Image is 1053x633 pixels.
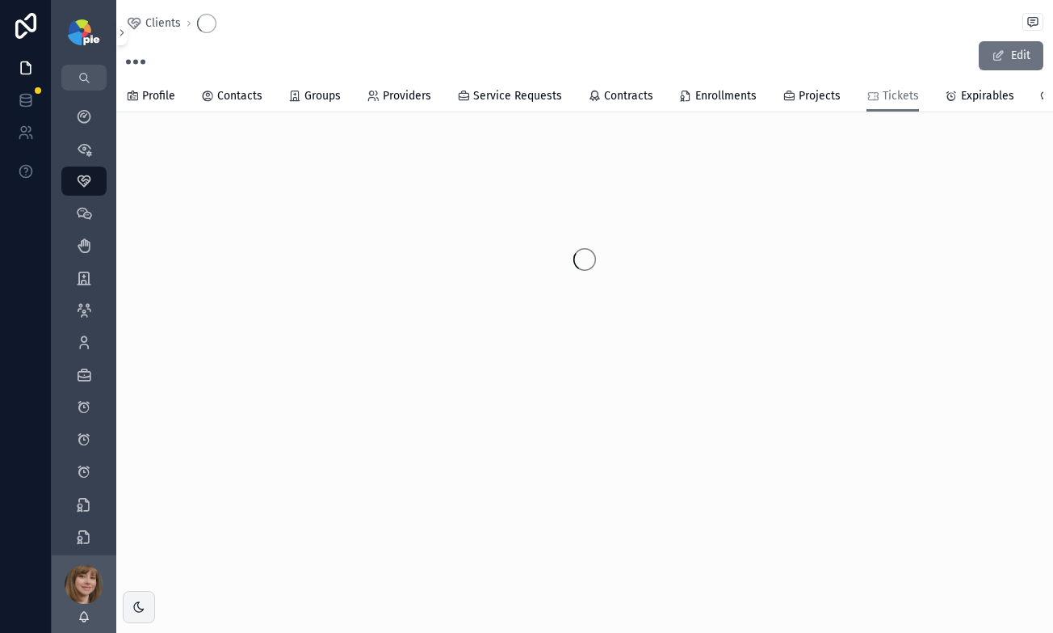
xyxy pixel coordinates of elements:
span: Groups [304,88,341,104]
a: Groups [288,82,341,114]
a: Expirables [945,82,1014,114]
a: Tickets [866,82,919,112]
div: scrollable content [52,91,116,555]
span: Expirables [961,88,1014,104]
a: Profile [126,82,175,114]
span: Contacts [217,88,262,104]
span: Providers [383,88,431,104]
a: Providers [367,82,431,114]
span: Enrollments [695,88,757,104]
button: Edit [979,41,1043,70]
span: Contracts [604,88,653,104]
a: Contacts [201,82,262,114]
img: App logo [68,19,99,45]
span: Service Requests [473,88,562,104]
a: Enrollments [679,82,757,114]
a: Contracts [588,82,653,114]
a: Projects [782,82,841,114]
span: Projects [799,88,841,104]
span: Profile [142,88,175,104]
span: Tickets [883,88,919,104]
a: Service Requests [457,82,562,114]
span: Clients [145,15,181,32]
a: Clients [126,15,181,32]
